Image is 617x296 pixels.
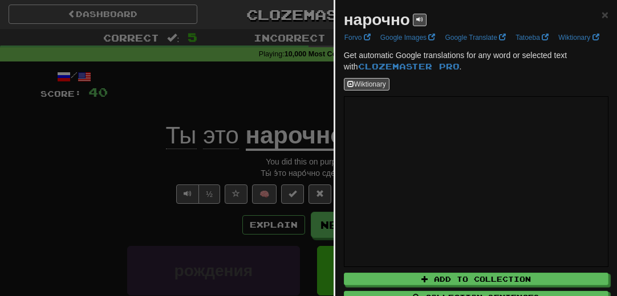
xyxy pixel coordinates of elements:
[441,31,509,44] a: Google Translate
[344,11,410,28] strong: нарочно
[602,8,608,21] span: ×
[344,78,389,91] button: Wiktionary
[344,273,608,285] button: Add to Collection
[358,61,460,71] a: Clozemaster Pro
[555,31,602,44] a: Wiktionary
[341,31,374,44] a: Forvo
[344,50,608,72] p: Get automatic Google translations for any word or selected text with .
[377,31,439,44] a: Google Images
[512,31,552,44] a: Tatoeba
[602,9,608,20] button: Close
